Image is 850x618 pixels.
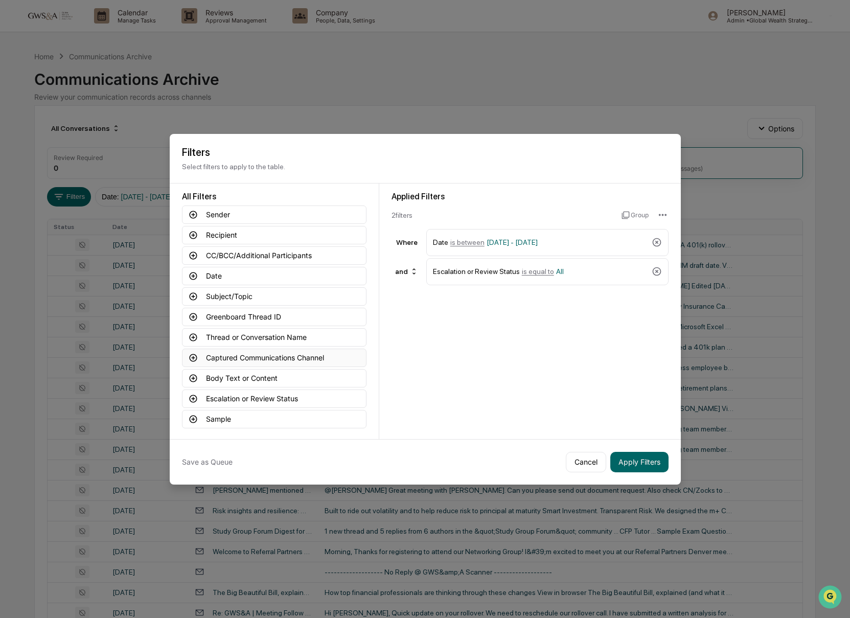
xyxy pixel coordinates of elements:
iframe: Open customer support [817,584,845,612]
div: Applied Filters [392,192,669,201]
span: is equal to [522,267,554,276]
button: Apply Filters [610,452,669,472]
button: Body Text or Content [182,369,366,387]
button: Date [182,267,366,285]
a: Powered byPylon [72,173,124,181]
button: Subject/Topic [182,287,366,306]
span: Attestations [84,129,127,139]
div: Escalation or Review Status [433,263,648,281]
button: Escalation or Review Status [182,390,366,408]
span: [DATE] - [DATE] [487,238,538,246]
div: We're available if you need us! [35,88,129,97]
button: Cancel [566,452,606,472]
a: 🗄️Attestations [70,125,131,143]
button: Captured Communications Channel [182,349,366,367]
span: Preclearance [20,129,66,139]
h2: Filters [182,146,669,158]
span: All [556,267,564,276]
span: Pylon [102,173,124,181]
span: Data Lookup [20,148,64,158]
div: and [391,263,422,280]
button: Sender [182,205,366,224]
div: All Filters [182,192,366,201]
p: How can we help? [10,21,186,38]
button: Sample [182,410,366,428]
div: 2 filter s [392,211,614,219]
button: Greenboard Thread ID [182,308,366,326]
button: Recipient [182,226,366,244]
button: Start new chat [174,81,186,94]
div: Start new chat [35,78,168,88]
div: Where [392,238,422,246]
div: Date [433,234,648,251]
p: Select filters to apply to the table. [182,163,669,171]
div: 🔎 [10,149,18,157]
span: is between [450,238,485,246]
div: 🖐️ [10,130,18,138]
button: CC/BCC/Additional Participants [182,246,366,265]
a: 🔎Data Lookup [6,144,68,163]
div: 🗄️ [74,130,82,138]
a: 🖐️Preclearance [6,125,70,143]
button: Group [622,207,649,223]
button: Thread or Conversation Name [182,328,366,347]
img: 1746055101610-c473b297-6a78-478c-a979-82029cc54cd1 [10,78,29,97]
button: Save as Queue [182,452,233,472]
